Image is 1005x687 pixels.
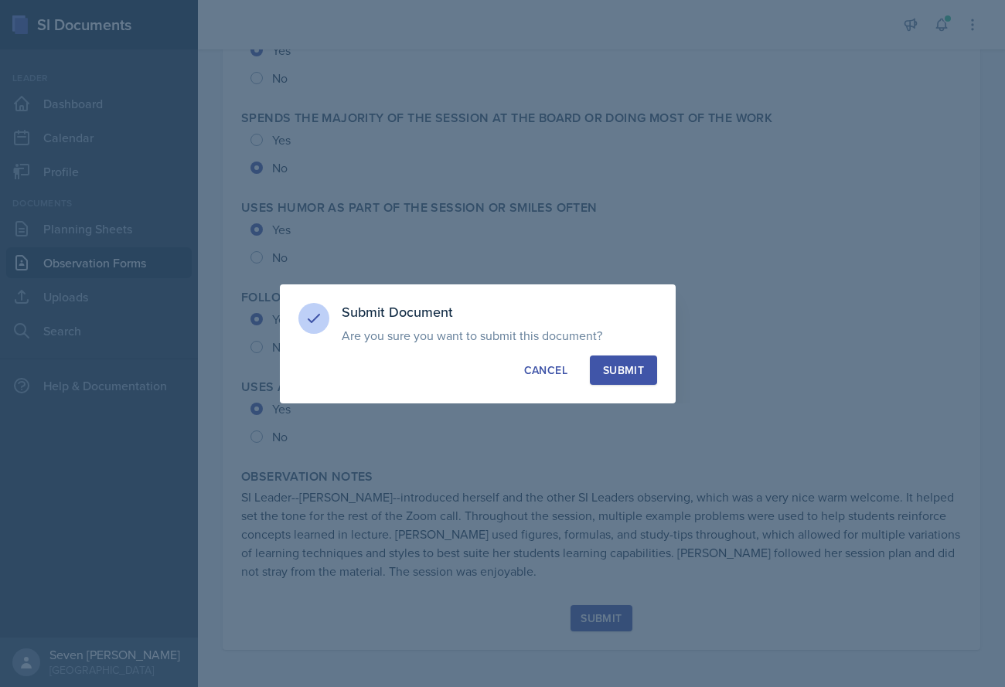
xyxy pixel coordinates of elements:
button: Cancel [511,355,581,385]
button: Submit [590,355,657,385]
div: Cancel [524,362,567,378]
p: Are you sure you want to submit this document? [342,328,657,343]
div: Submit [603,362,644,378]
h3: Submit Document [342,303,657,321]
